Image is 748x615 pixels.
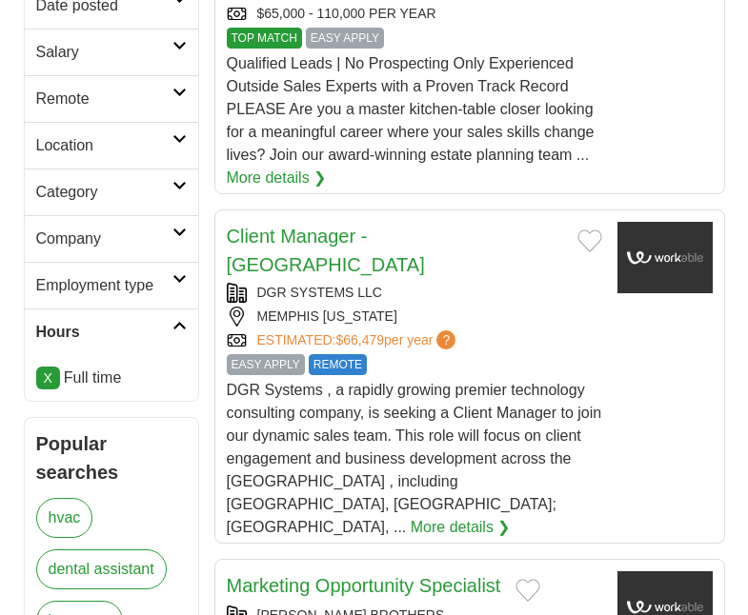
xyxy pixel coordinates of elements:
a: Hours [25,308,198,355]
a: hvac [36,498,93,538]
span: $66,479 [335,332,384,347]
h2: Location [36,134,172,157]
span: DGR Systems , a rapidly growing premier technology consulting company, is seeking a Client Manage... [227,382,602,535]
a: Salary [25,29,198,75]
span: ? [436,330,455,349]
a: Remote [25,75,198,122]
a: Marketing Opportunity Specialist [227,575,501,596]
h2: Popular searches [36,429,187,486]
a: X [36,367,60,389]
a: More details ❯ [411,516,511,539]
a: dental assistant [36,549,167,589]
h2: Category [36,181,172,204]
div: DGR SYSTEMS LLC [227,283,602,303]
span: TOP MATCH [227,28,302,49]
h2: Company [36,228,172,250]
span: Qualified Leads | No Prospecting Only Experienced Outside Sales Experts with a Proven Track Recor... [227,55,595,163]
h2: Employment type [36,274,172,297]
a: Location [25,122,198,169]
span: REMOTE [309,354,367,375]
h2: Remote [36,88,172,110]
div: $65,000 - 110,000 PER YEAR [227,4,602,24]
a: Category [25,169,198,215]
a: Company [25,215,198,262]
button: Add to favorite jobs [516,579,540,602]
span: EASY APPLY [306,28,384,49]
a: Employment type [25,262,198,308]
button: Add to favorite jobs [577,229,602,252]
div: MEMPHIS [US_STATE] [227,307,602,327]
a: ESTIMATED:$66,479per year? [257,330,460,350]
li: Full time [36,367,187,389]
h2: Hours [36,321,172,344]
img: Company logo [617,222,713,293]
a: Client Manager - [GEOGRAPHIC_DATA] [227,226,425,275]
h2: Salary [36,41,172,64]
a: More details ❯ [227,167,327,189]
span: EASY APPLY [227,354,305,375]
